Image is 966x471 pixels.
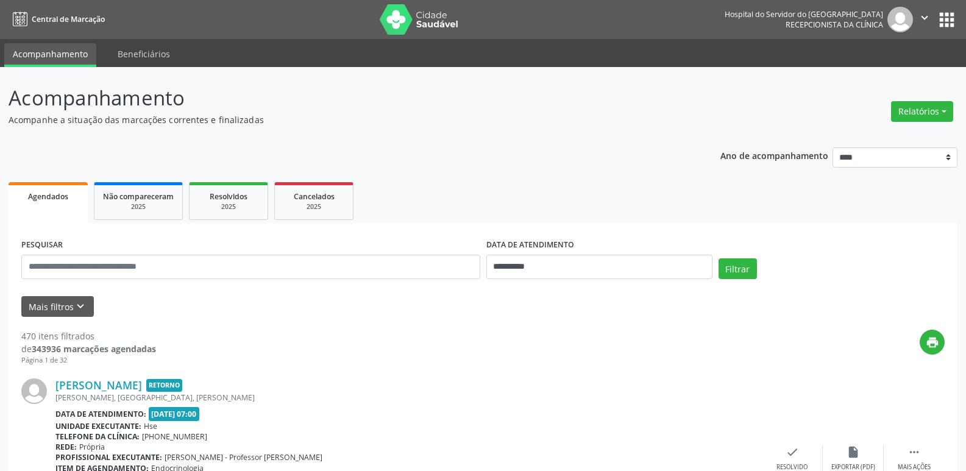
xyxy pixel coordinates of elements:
span: Central de Marcação [32,14,105,24]
button: Mais filtroskeyboard_arrow_down [21,296,94,317]
p: Ano de acompanhamento [720,147,828,163]
i: print [926,336,939,349]
i: keyboard_arrow_down [74,300,87,313]
div: Hospital do Servidor do [GEOGRAPHIC_DATA] [725,9,883,19]
div: de [21,342,156,355]
span: [DATE] 07:00 [149,407,200,421]
div: [PERSON_NAME], [GEOGRAPHIC_DATA], [PERSON_NAME] [55,392,762,403]
span: Própria [79,442,105,452]
span: Agendados [28,191,68,202]
span: Hse [144,421,157,431]
span: [PHONE_NUMBER] [142,431,207,442]
label: DATA DE ATENDIMENTO [486,236,574,255]
div: 470 itens filtrados [21,330,156,342]
label: PESQUISAR [21,236,63,255]
img: img [887,7,913,32]
b: Telefone da clínica: [55,431,140,442]
b: Data de atendimento: [55,409,146,419]
button: print [920,330,945,355]
a: Beneficiários [109,43,179,65]
i:  [918,11,931,24]
div: 2025 [198,202,259,211]
a: [PERSON_NAME] [55,378,142,392]
span: Resolvidos [210,191,247,202]
b: Unidade executante: [55,421,141,431]
div: Página 1 de 32 [21,355,156,366]
button:  [913,7,936,32]
i:  [907,445,921,459]
strong: 343936 marcações agendadas [32,343,156,355]
div: 2025 [103,202,174,211]
p: Acompanhamento [9,83,673,113]
b: Rede: [55,442,77,452]
p: Acompanhe a situação das marcações correntes e finalizadas [9,113,673,126]
span: Recepcionista da clínica [786,19,883,30]
span: [PERSON_NAME] - Professor [PERSON_NAME] [165,452,322,462]
button: Filtrar [719,258,757,279]
img: img [21,378,47,404]
a: Acompanhamento [4,43,96,67]
span: Não compareceram [103,191,174,202]
button: apps [936,9,957,30]
button: Relatórios [891,101,953,122]
a: Central de Marcação [9,9,105,29]
i: check [786,445,799,459]
b: Profissional executante: [55,452,162,462]
i: insert_drive_file [847,445,860,459]
div: 2025 [283,202,344,211]
span: Retorno [146,379,182,392]
span: Cancelados [294,191,335,202]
